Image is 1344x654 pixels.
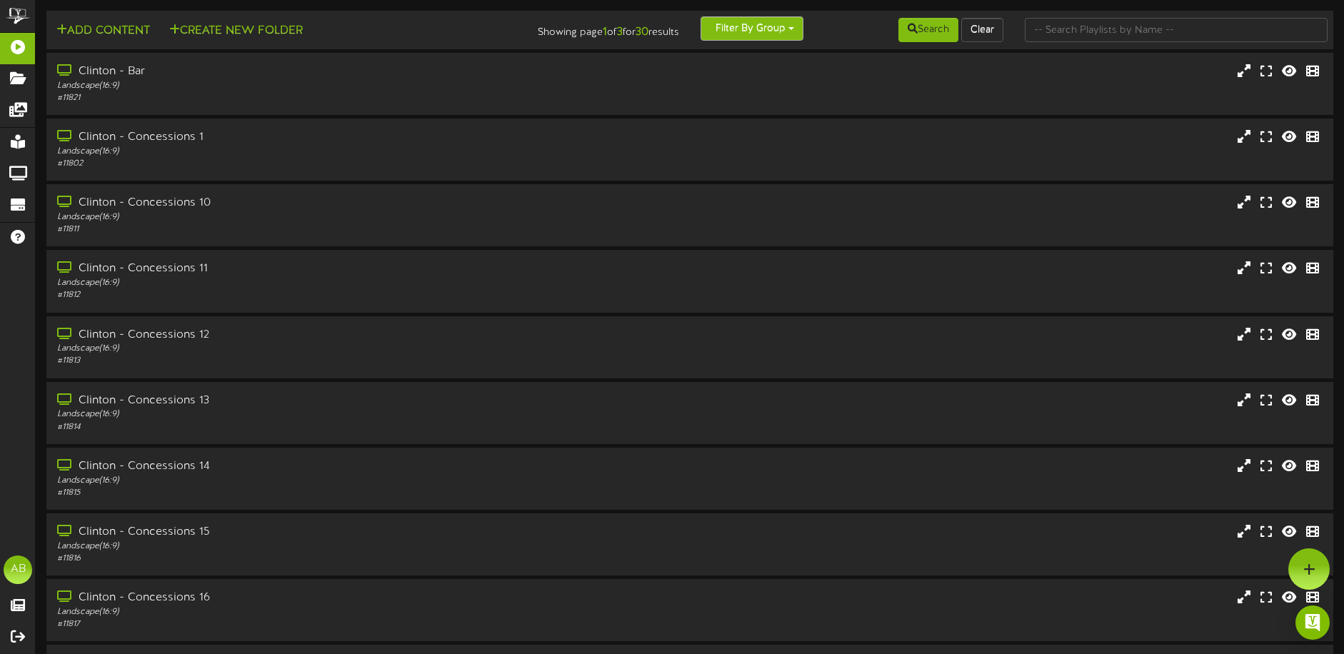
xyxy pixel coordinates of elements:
div: Landscape ( 16:9 ) [57,408,572,421]
div: # 11802 [57,158,572,170]
div: Clinton - Concessions 10 [57,195,572,211]
div: Clinton - Concessions 15 [57,524,572,540]
div: Clinton - Concessions 14 [57,458,572,475]
div: Open Intercom Messenger [1295,605,1330,640]
input: -- Search Playlists by Name -- [1025,18,1328,42]
div: Clinton - Concessions 11 [57,261,572,277]
div: Landscape ( 16:9 ) [57,211,572,223]
div: Showing page of for results [473,16,690,41]
div: Landscape ( 16:9 ) [57,146,572,158]
strong: 1 [603,26,607,39]
div: Clinton - Concessions 13 [57,393,572,409]
div: # 11811 [57,223,572,236]
button: Filter By Group [701,16,803,41]
div: Clinton - Concessions 16 [57,590,572,606]
div: # 11817 [57,618,572,630]
div: Landscape ( 16:9 ) [57,343,572,355]
div: Landscape ( 16:9 ) [57,475,572,487]
button: Create New Folder [165,22,307,40]
div: Clinton - Bar [57,64,572,80]
button: Add Content [52,22,154,40]
strong: 3 [617,26,623,39]
div: AB [4,555,32,584]
button: Search [898,18,958,42]
div: Landscape ( 16:9 ) [57,80,572,92]
div: Landscape ( 16:9 ) [57,540,572,553]
div: # 11814 [57,421,572,433]
div: # 11816 [57,553,572,565]
div: Clinton - Concessions 1 [57,129,572,146]
div: # 11821 [57,92,572,104]
button: Clear [961,18,1003,42]
div: Clinton - Concessions 12 [57,327,572,343]
div: Landscape ( 16:9 ) [57,277,572,289]
div: # 11815 [57,487,572,499]
div: # 11812 [57,289,572,301]
div: # 11813 [57,355,572,367]
div: Landscape ( 16:9 ) [57,606,572,618]
strong: 30 [636,26,648,39]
